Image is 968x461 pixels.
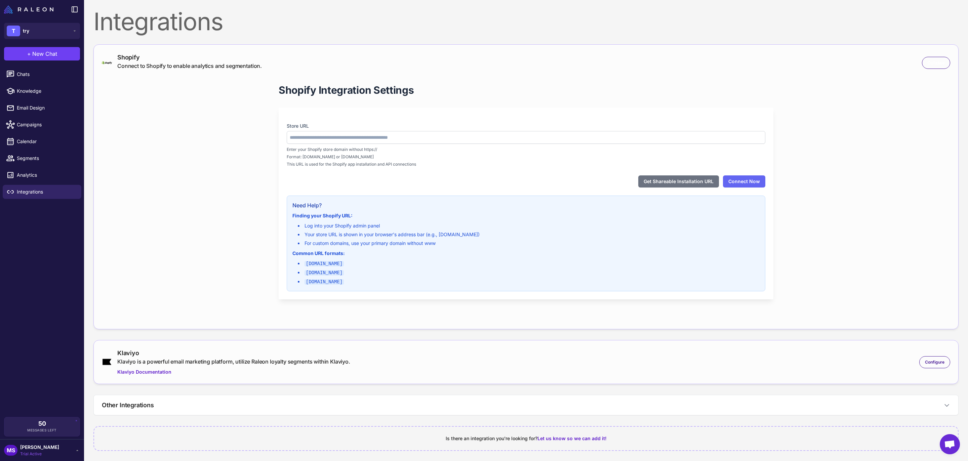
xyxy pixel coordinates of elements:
button: +New Chat [4,47,80,60]
span: Campaigns [17,121,76,128]
strong: Common URL formats: [292,250,345,256]
img: klaviyo.png [102,358,112,366]
button: Other Integrations [94,395,958,415]
span: try [23,27,29,35]
span: Analytics [17,171,76,179]
span: + [27,50,31,58]
span: Knowledge [17,87,76,95]
span: This URL is used for the Shopify app installation and API connections [287,161,765,167]
div: Klaviyo is a powerful email marketing platform, utilize Raleon loyalty segments within Klaviyo. [117,358,350,366]
div: Klaviyo [117,348,350,358]
span: Segments [17,155,76,162]
span: 50 [38,421,46,427]
a: Klaviyo Documentation [117,368,350,376]
img: shopify-logo-primary-logo-456baa801ee66a0a435671082365958316831c9960c480451dd0330bcdae304f.svg [102,61,112,64]
a: Analytics [3,168,81,182]
code: [DOMAIN_NAME] [305,279,344,285]
span: Trial Active [20,451,59,457]
span: Messages Left [27,428,57,433]
span: [PERSON_NAME] [20,444,59,451]
span: Collapse [928,60,944,66]
h3: Need Help? [292,201,760,209]
span: Calendar [17,138,76,145]
button: Get Shareable Installation URL [638,175,719,187]
code: [DOMAIN_NAME] [305,261,344,266]
code: [DOMAIN_NAME] [305,270,344,276]
button: Connect Now [723,175,765,187]
span: New Chat [32,50,57,58]
span: Let us know so we can add it! [537,435,607,441]
button: Ttry [4,23,80,39]
span: Format: [DOMAIN_NAME] or [DOMAIN_NAME] [287,154,765,160]
li: Your store URL is shown in your browser's address bar (e.g., [DOMAIN_NAME]) [298,231,760,238]
div: Is there an integration you're looking for? [102,435,950,442]
span: Integrations [17,188,76,196]
div: MS [4,445,17,456]
a: Knowledge [3,84,81,98]
span: Enter your Shopify store domain without https:// [287,146,765,153]
h3: Other Integrations [102,401,154,410]
span: Email Design [17,104,76,112]
span: Configure [925,359,944,365]
li: For custom domains, use your primary domain without www [298,240,760,247]
div: T [7,26,20,36]
a: Segments [3,151,81,165]
div: Shopify [117,53,262,62]
li: Log into your Shopify admin panel [298,222,760,229]
label: Store URL [287,122,765,130]
a: Email Design [3,101,81,115]
div: Open chat [940,434,960,454]
h1: Shopify Integration Settings [279,83,414,97]
img: Raleon Logo [4,5,53,13]
span: Chats [17,71,76,78]
a: Integrations [3,185,81,199]
a: Campaigns [3,118,81,132]
a: Raleon Logo [4,5,56,13]
div: Integrations [93,9,959,34]
a: Calendar [3,134,81,149]
strong: Finding your Shopify URL: [292,213,353,218]
a: Chats [3,67,81,81]
div: Connect to Shopify to enable analytics and segmentation. [117,62,262,70]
